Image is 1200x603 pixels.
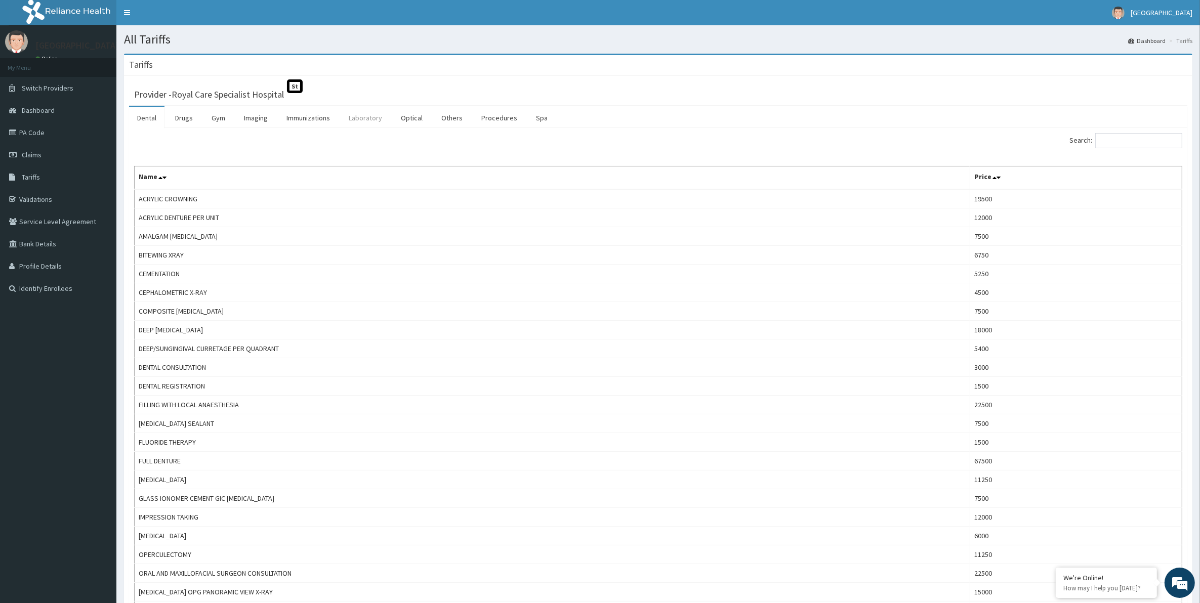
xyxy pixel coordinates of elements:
[236,107,276,128] a: Imaging
[135,489,970,508] td: GLASS IONOMER CEMENT GIC [MEDICAL_DATA]
[134,90,284,99] h3: Provider - Royal Care Specialist Hospital
[528,107,556,128] a: Spa
[287,79,303,93] span: St
[1063,573,1149,582] div: We're Online!
[135,189,970,208] td: ACRYLIC CROWNING
[129,107,164,128] a: Dental
[135,208,970,227] td: ACRYLIC DENTURE PER UNIT
[22,83,73,93] span: Switch Providers
[970,583,1182,601] td: 15000
[135,246,970,265] td: BITEWING XRAY
[135,452,970,470] td: FULL DENTURE
[135,339,970,358] td: DEEP/SUNGINGIVAL CURRETAGE PER QUADRANT
[135,377,970,396] td: DENTAL REGISTRATION
[135,583,970,601] td: [MEDICAL_DATA] OPG PANORAMIC VIEW X-RAY
[135,433,970,452] td: FLUORIDE THERAPY
[135,396,970,414] td: FILLING WITH LOCAL ANAESTHESIA
[970,564,1182,583] td: 22500
[203,107,233,128] a: Gym
[970,208,1182,227] td: 12000
[970,189,1182,208] td: 19500
[970,470,1182,489] td: 11250
[135,508,970,527] td: IMPRESSION TAKING
[135,414,970,433] td: [MEDICAL_DATA] SEALANT
[278,107,338,128] a: Immunizations
[970,265,1182,283] td: 5250
[1167,36,1192,45] li: Tariffs
[59,127,140,230] span: We're online!
[341,107,390,128] a: Laboratory
[135,358,970,377] td: DENTAL CONSULTATION
[970,321,1182,339] td: 18000
[1112,7,1125,19] img: User Image
[124,33,1192,46] h1: All Tariffs
[970,377,1182,396] td: 1500
[970,527,1182,545] td: 6000
[167,107,201,128] a: Drugs
[35,55,60,62] a: Online
[135,166,970,190] th: Name
[53,57,170,70] div: Chat with us now
[970,246,1182,265] td: 6750
[970,339,1182,358] td: 5400
[35,41,119,50] p: [GEOGRAPHIC_DATA]
[473,107,525,128] a: Procedures
[135,564,970,583] td: ORAL AND MAXILLOFACIAL SURGEON CONSULTATION
[970,545,1182,564] td: 11250
[1095,133,1182,148] input: Search:
[970,302,1182,321] td: 7500
[1069,133,1182,148] label: Search:
[135,283,970,302] td: CEPHALOMETRIC X-RAY
[1128,36,1166,45] a: Dashboard
[129,60,153,69] h3: Tariffs
[970,166,1182,190] th: Price
[5,276,193,312] textarea: Type your message and hit 'Enter'
[135,227,970,246] td: AMALGAM [MEDICAL_DATA]
[166,5,190,29] div: Minimize live chat window
[135,302,970,321] td: COMPOSITE [MEDICAL_DATA]
[970,452,1182,470] td: 67500
[433,107,471,128] a: Others
[970,358,1182,377] td: 3000
[1131,8,1192,17] span: [GEOGRAPHIC_DATA]
[5,30,28,53] img: User Image
[135,545,970,564] td: OPERCULECTOMY
[135,265,970,283] td: CEMENTATION
[393,107,431,128] a: Optical
[22,173,40,182] span: Tariffs
[970,508,1182,527] td: 12000
[970,227,1182,246] td: 7500
[22,150,42,159] span: Claims
[970,396,1182,414] td: 22500
[970,414,1182,433] td: 7500
[135,321,970,339] td: DEEP [MEDICAL_DATA]
[135,470,970,489] td: [MEDICAL_DATA]
[22,106,55,115] span: Dashboard
[1063,584,1149,592] p: How may I help you today?
[135,527,970,545] td: [MEDICAL_DATA]
[970,489,1182,508] td: 7500
[970,433,1182,452] td: 1500
[970,283,1182,302] td: 4500
[19,51,41,76] img: d_794563401_company_1708531726252_794563401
